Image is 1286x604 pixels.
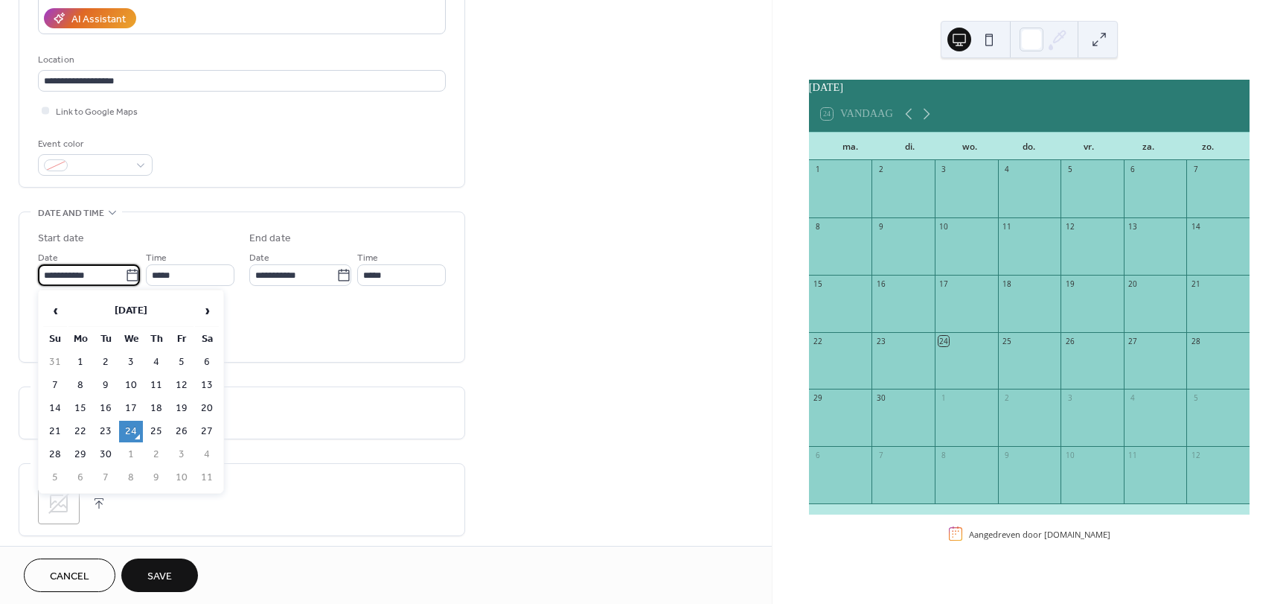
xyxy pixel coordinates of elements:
th: Su [43,328,67,350]
div: wo. [940,133,999,161]
td: 21 [43,421,67,442]
div: 11 [1127,451,1138,461]
td: 20 [195,398,219,419]
div: 12 [1065,221,1075,232]
div: [DATE] [809,80,1250,96]
div: zo. [1178,133,1238,161]
td: 3 [119,352,143,373]
td: 15 [68,398,92,419]
div: 1 [813,165,823,175]
div: 4 [1127,393,1138,404]
th: Sa [195,328,219,350]
div: za. [1119,133,1178,161]
button: AI Assistant [44,8,136,28]
div: 21 [1191,279,1201,289]
div: 9 [1002,451,1012,461]
td: 7 [94,467,118,489]
div: 6 [1127,165,1138,175]
td: 26 [170,421,193,442]
div: 30 [876,393,886,404]
div: 17 [938,279,949,289]
th: We [119,328,143,350]
td: 10 [170,467,193,489]
div: do. [999,133,1059,161]
div: 24 [938,336,949,346]
span: Date [249,250,269,266]
td: 6 [195,352,219,373]
td: 7 [43,375,67,396]
span: Save [147,569,172,585]
td: 14 [43,398,67,419]
button: Cancel [24,559,115,592]
div: 14 [1191,221,1201,232]
div: 3 [1065,393,1075,404]
td: 8 [68,375,92,396]
div: 20 [1127,279,1138,289]
td: 1 [68,352,92,373]
td: 5 [43,467,67,489]
div: Event color [38,136,150,152]
td: 19 [170,398,193,419]
button: Save [121,559,198,592]
span: Time [146,250,167,266]
div: 11 [1002,221,1012,232]
span: Link to Google Maps [56,104,138,120]
div: 5 [1191,393,1201,404]
td: 17 [119,398,143,419]
div: ma. [821,133,880,161]
span: Date and time [38,206,104,221]
td: 3 [170,444,193,465]
div: 1 [938,393,949,404]
div: 2 [1002,393,1012,404]
td: 23 [94,421,118,442]
div: 5 [1065,165,1075,175]
div: 18 [1002,279,1012,289]
td: 1 [119,444,143,465]
div: 6 [813,451,823,461]
span: ‹ [44,296,66,325]
td: 13 [195,375,219,396]
td: 9 [144,467,168,489]
td: 11 [144,375,168,396]
span: Cancel [50,569,89,585]
div: 7 [876,451,886,461]
td: 5 [170,352,193,373]
td: 30 [94,444,118,465]
th: Fr [170,328,193,350]
div: 22 [813,336,823,346]
td: 18 [144,398,168,419]
th: Mo [68,328,92,350]
td: 25 [144,421,168,442]
div: 8 [938,451,949,461]
div: 10 [938,221,949,232]
th: [DATE] [68,295,193,327]
div: 15 [813,279,823,289]
td: 16 [94,398,118,419]
div: 7 [1191,165,1201,175]
th: Tu [94,328,118,350]
div: Start date [38,231,84,247]
div: di. [880,133,940,161]
td: 12 [170,375,193,396]
div: Aangedreven door [969,528,1110,539]
div: 3 [938,165,949,175]
div: 9 [876,221,886,232]
td: 11 [195,467,219,489]
td: 10 [119,375,143,396]
span: › [196,296,218,325]
div: 4 [1002,165,1012,175]
div: 16 [876,279,886,289]
td: 4 [144,352,168,373]
td: 2 [144,444,168,465]
th: Th [144,328,168,350]
span: Time [357,250,378,266]
td: 29 [68,444,92,465]
div: 28 [1191,336,1201,346]
div: ; [38,483,80,524]
div: 26 [1065,336,1075,346]
div: 23 [876,336,886,346]
td: 2 [94,352,118,373]
div: Location [38,52,443,68]
div: 25 [1002,336,1012,346]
